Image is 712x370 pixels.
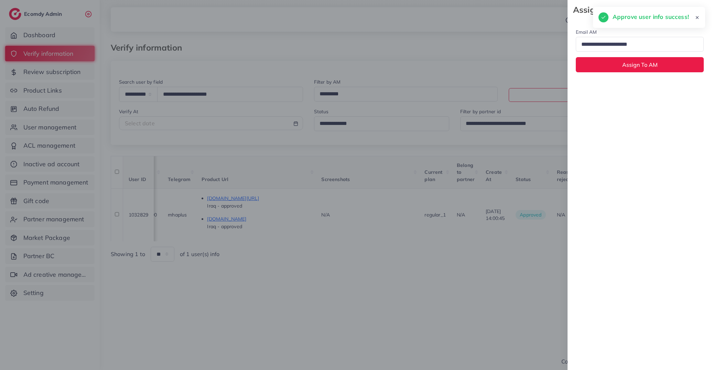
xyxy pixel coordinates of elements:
[579,39,695,50] input: Search for option
[573,4,693,16] strong: Assign To AM
[622,61,658,68] span: Assign To AM
[693,3,706,17] button: Close
[613,12,689,21] h5: Approve user info success!
[576,57,704,72] button: Assign To AM
[576,37,704,52] div: Search for option
[576,29,597,35] label: Email AM
[693,3,706,17] svg: x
